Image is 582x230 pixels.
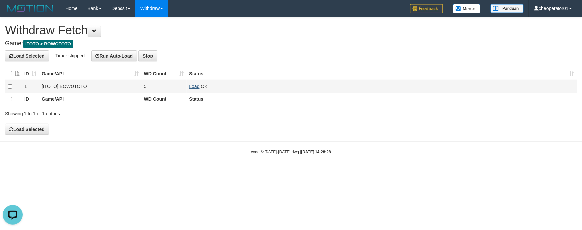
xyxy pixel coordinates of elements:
[39,67,141,80] th: Game/API: activate to sort column ascending
[5,3,55,13] img: MOTION_logo.png
[187,93,577,106] th: Status
[141,93,187,106] th: WD Count
[23,40,73,48] span: ITOTO > BOWOTOTO
[91,50,137,61] button: Run Auto-Load
[5,124,49,135] button: Load Selected
[5,50,49,61] button: Load Selected
[251,150,331,154] small: code © [DATE]-[DATE] dwg |
[22,67,39,80] th: ID: activate to sort column ascending
[5,40,577,47] h4: Game:
[5,108,238,117] div: Showing 1 to 1 of 1 entries
[22,93,39,106] th: ID
[201,84,208,89] span: OK
[5,24,577,37] h1: Withdraw Fetch
[39,80,141,93] td: [ITOTO] BOWOTOTO
[301,150,331,154] strong: [DATE] 14:28:28
[187,67,577,80] th: Status: activate to sort column ascending
[22,80,39,93] td: 1
[138,50,157,61] button: Stop
[144,84,147,89] span: 5
[55,53,85,58] span: Timer stopped
[410,4,443,13] img: Feedback.jpg
[189,84,200,89] a: Load
[141,67,187,80] th: WD Count: activate to sort column ascending
[39,93,141,106] th: Game/API
[491,4,524,13] img: panduan.png
[3,3,23,22] button: Open LiveChat chat widget
[453,4,481,13] img: Button%20Memo.svg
